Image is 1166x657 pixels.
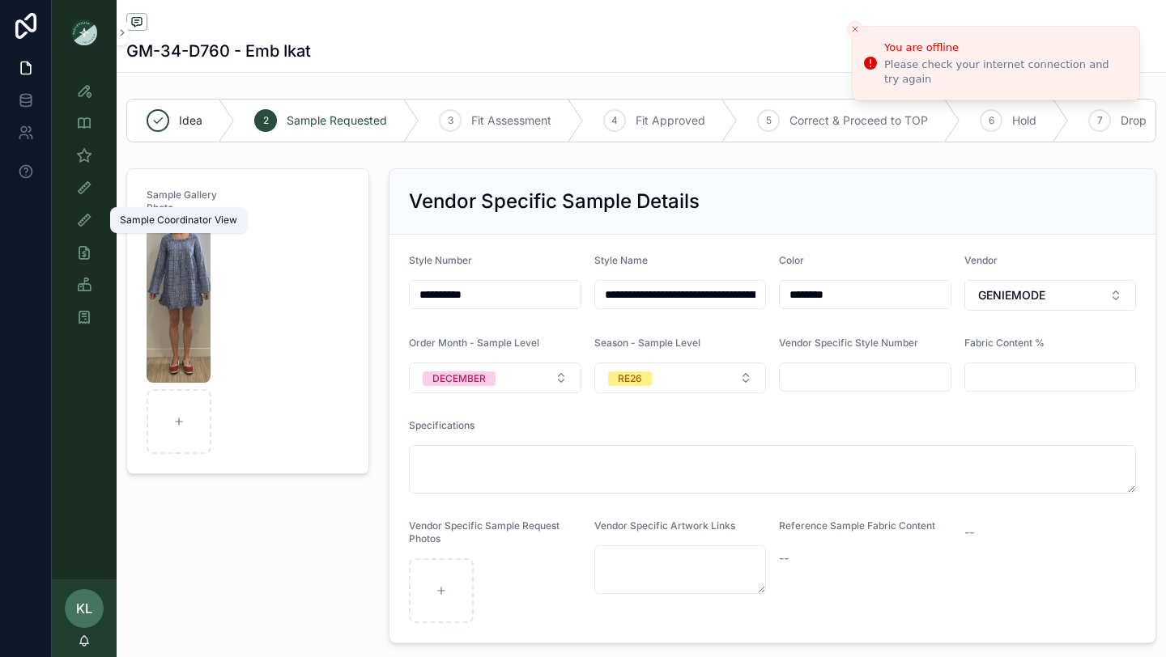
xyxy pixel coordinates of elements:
img: Screenshot-2025-08-18-at-4.43.04-PM.png [147,227,211,383]
div: DECEMBER [432,371,486,386]
span: Drop [1121,112,1147,129]
span: Hold [1012,112,1036,129]
span: Specifications [409,419,474,431]
div: Sample Coordinator View [120,214,237,227]
button: Select Button [409,362,581,393]
img: App logo [71,19,97,45]
span: Fabric Content % [964,337,1045,349]
div: scrollable content [52,65,117,353]
span: Vendor [964,254,998,266]
span: Reference Sample Fabric Content [779,519,935,532]
span: Fit Approved [636,112,705,129]
h2: Vendor Specific Sample Details [409,189,700,214]
span: Idea [179,112,202,129]
span: Vendor Specific Style Number [779,337,918,349]
span: Fit Assessment [471,112,551,129]
div: You are offline [884,40,1126,56]
span: Color [779,254,804,266]
span: -- [779,550,789,566]
span: Order Month - Sample Level [409,337,539,349]
span: Season - Sample Level [594,337,700,349]
span: Vendor Specific Sample Request Photos [409,519,560,545]
button: Close toast [847,21,863,37]
span: 6 [989,114,994,127]
div: Please check your internet connection and try again [884,57,1126,87]
span: 7 [1097,114,1103,127]
button: Select Button [964,280,1137,311]
span: 4 [611,114,618,127]
h1: GM-34-D760 - Emb Ikat [126,40,311,62]
span: 3 [448,114,453,127]
span: 2 [263,114,269,127]
span: 5 [766,114,772,127]
span: Vendor Specific Artwork Links [594,519,735,532]
span: KL [76,599,92,618]
span: GENIEMODE [978,287,1045,303]
span: Correct & Proceed to TOP [789,112,928,129]
div: RE26 [618,371,642,386]
span: Style Number [409,254,472,266]
span: Style Name [594,254,648,266]
span: Sample Requested [287,112,387,129]
span: -- [964,524,974,540]
span: Sample Gallery Photo [147,189,217,214]
button: Select Button [594,362,767,393]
